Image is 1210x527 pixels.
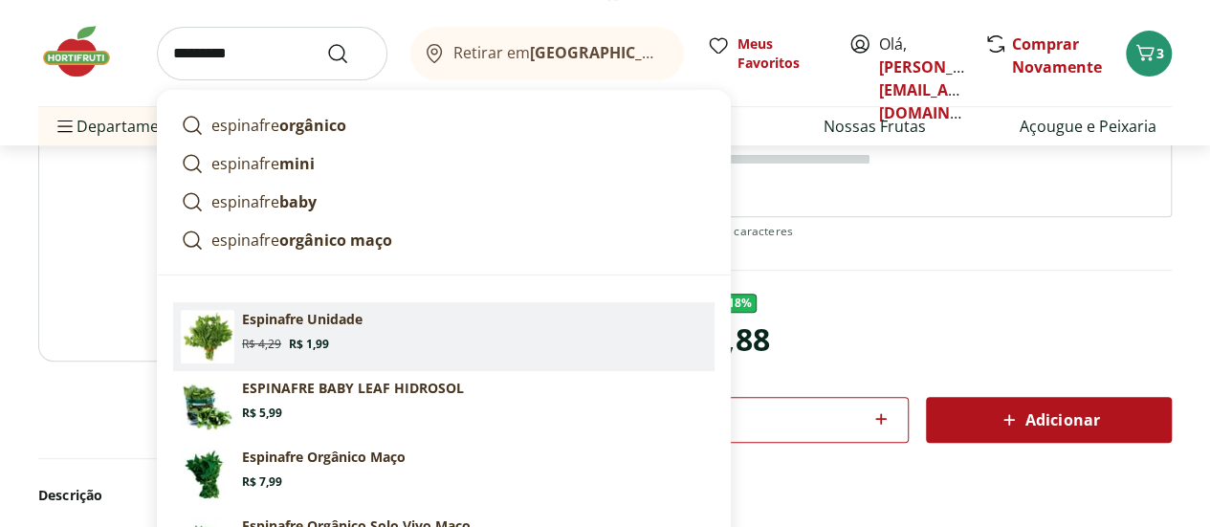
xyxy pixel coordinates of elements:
[173,183,715,221] a: espinafrebaby
[926,397,1172,443] button: Adicionar
[38,474,649,516] button: Descrição
[279,115,346,136] strong: orgânico
[453,44,665,61] span: Retirar em
[211,190,317,213] p: espinafre
[707,34,825,73] a: Meus Favoritos
[211,152,315,175] p: espinafre
[289,337,329,352] span: R$ 1,99
[242,448,406,467] p: Espinafre Orgânico Maço
[38,23,134,80] img: Hortifruti
[211,114,346,137] p: espinafre
[173,144,715,183] a: espinafremini
[181,379,234,432] img: Principal
[242,379,464,398] p: ESPINAFRE BABY LEAF HIDROSOL
[173,371,715,440] a: PrincipalESPINAFRE BABY LEAF HIDROSOLR$ 5,99
[530,42,852,63] b: [GEOGRAPHIC_DATA]/[GEOGRAPHIC_DATA]
[326,42,372,65] button: Submit Search
[1020,115,1156,138] a: Açougue e Peixaria
[879,33,964,124] span: Olá,
[1012,33,1102,77] a: Comprar Novamente
[279,230,392,251] strong: orgânico maço
[719,294,758,313] span: - 18 %
[279,191,317,212] strong: baby
[242,310,363,329] p: Espinafre Unidade
[998,408,1099,431] span: Adicionar
[173,302,715,371] a: Espinafre UnidadeEspinafre UnidadeR$ 4,29R$ 1,99
[181,448,234,501] img: Principal
[1156,44,1164,62] span: 3
[737,34,825,73] span: Meus Favoritos
[54,103,191,149] span: Departamentos
[1126,31,1172,77] button: Carrinho
[173,440,715,509] a: PrincipalEspinafre Orgânico MaçoR$ 7,99
[879,56,1012,123] a: [PERSON_NAME][EMAIL_ADDRESS][DOMAIN_NAME]
[279,153,315,174] strong: mini
[824,115,926,138] a: Nossas Frutas
[242,337,281,352] span: R$ 4,29
[211,229,392,252] p: espinafre
[54,103,77,149] button: Menu
[181,310,234,363] img: Espinafre Unidade
[173,221,715,259] a: espinafreorgânico maço
[157,27,387,80] input: search
[410,27,684,80] button: Retirar em[GEOGRAPHIC_DATA]/[GEOGRAPHIC_DATA]
[242,474,282,490] span: R$ 7,99
[173,106,715,144] a: espinafreorgânico
[242,406,282,421] span: R$ 5,99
